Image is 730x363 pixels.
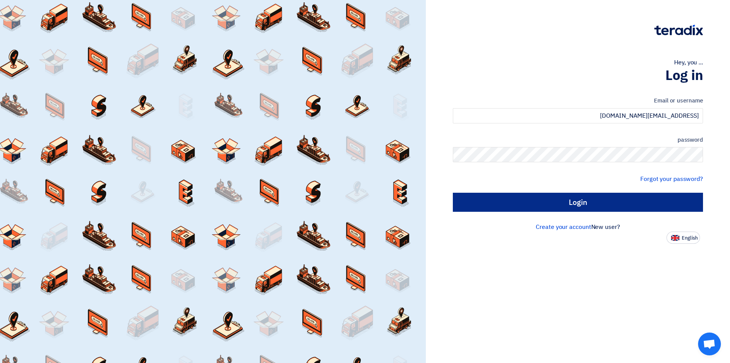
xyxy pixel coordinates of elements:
a: Open chat [698,333,721,355]
a: Forgot your password? [640,174,703,184]
font: Email or username [654,96,703,105]
img: en-US.png [671,235,679,241]
font: New user? [591,222,620,232]
img: Teradix logo [654,25,703,35]
input: Login [453,193,703,212]
input: Enter your work email or username... [453,108,703,123]
a: Create your account [536,222,591,232]
button: English [667,232,700,244]
font: Log in [665,65,703,86]
font: English [682,234,698,241]
font: password [678,136,703,144]
font: Hey, you ... [674,58,703,67]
